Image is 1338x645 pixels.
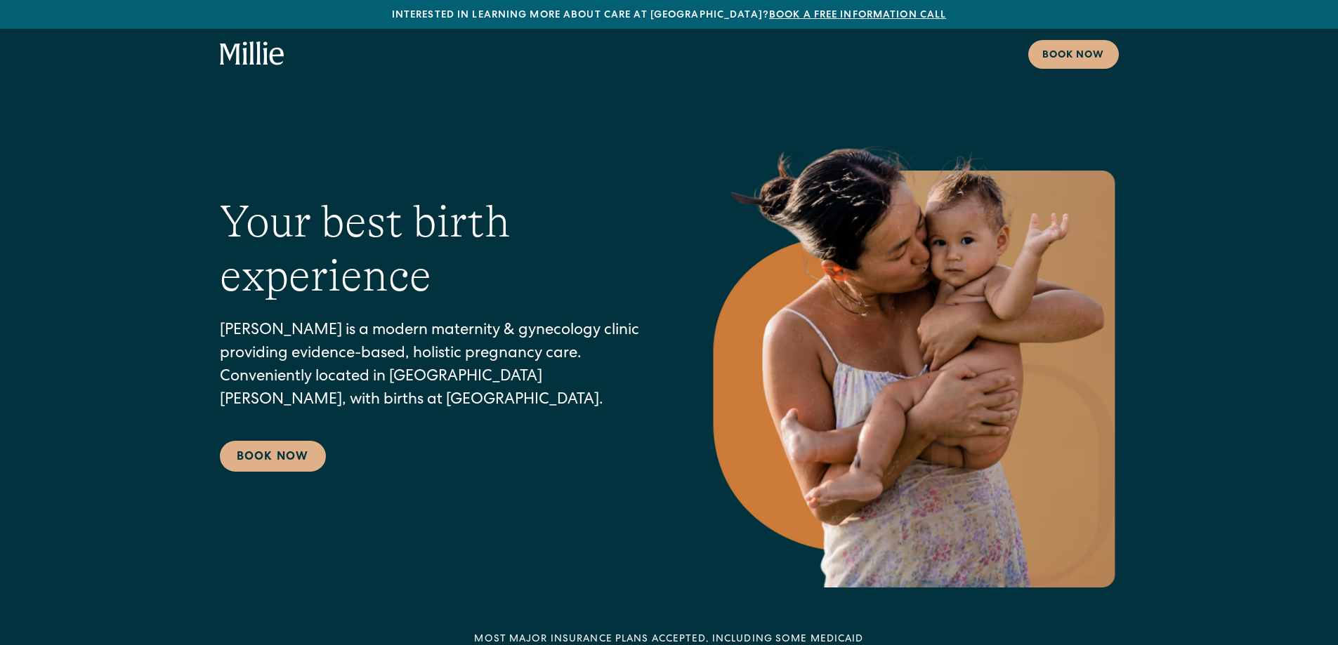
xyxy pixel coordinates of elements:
[220,320,652,413] p: [PERSON_NAME] is a modern maternity & gynecology clinic providing evidence-based, holistic pregna...
[220,195,652,303] h1: Your best birth experience
[1042,48,1105,63] div: Book now
[220,441,326,472] a: Book Now
[220,41,284,67] a: home
[1028,40,1119,69] a: Book now
[709,124,1119,587] img: Mother holding and kissing her baby on the cheek.
[769,11,946,20] a: Book a free information call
